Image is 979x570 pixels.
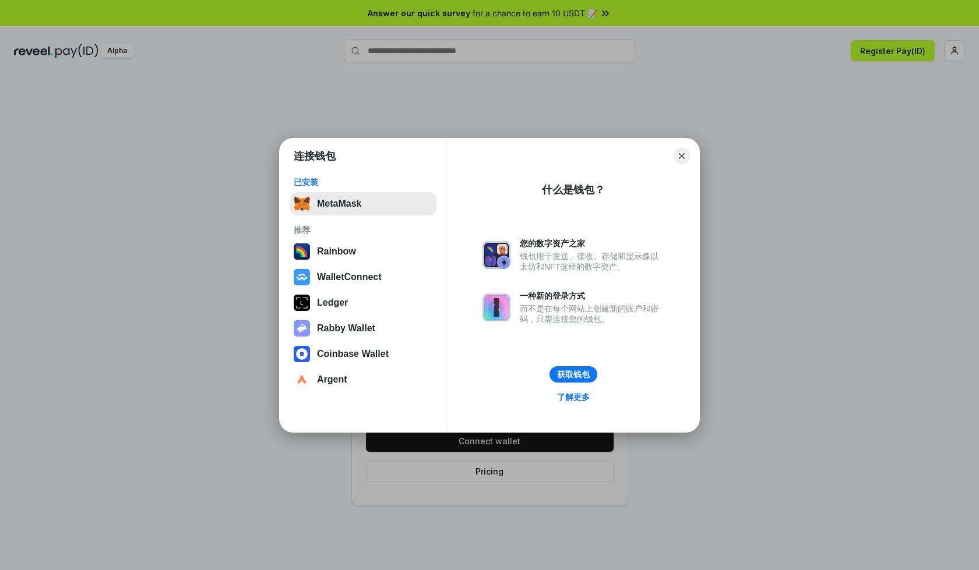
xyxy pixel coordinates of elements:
[294,196,310,212] img: svg+xml,%3Csvg%20fill%3D%22none%22%20height%3D%2233%22%20viewBox%3D%220%200%2035%2033%22%20width%...
[317,323,375,334] div: Rabby Wallet
[520,251,664,272] div: 钱包用于发送、接收、存储和显示像以太坊和NFT这样的数字资产。
[674,148,690,164] button: Close
[294,269,310,285] img: svg+xml,%3Csvg%20width%3D%2228%22%20height%3D%2228%22%20viewBox%3D%220%200%2028%2028%22%20fill%3D...
[294,346,310,362] img: svg+xml,%3Csvg%20width%3D%2228%22%20height%3D%2228%22%20viewBox%3D%220%200%2028%2028%22%20fill%3D...
[520,291,664,301] div: 一种新的登录方式
[520,303,664,324] div: 而不是在每个网站上创建新的账户和密码，只需连接您的钱包。
[290,265,436,289] button: WalletConnect
[317,374,347,385] div: Argent
[542,183,605,197] div: 什么是钱包？
[294,225,433,235] div: 推荐
[317,272,382,282] div: WalletConnect
[550,366,597,383] button: 获取钱包
[294,149,336,163] h1: 连接钱包
[294,320,310,337] img: svg+xml,%3Csvg%20xmlns%3D%22http%3A%2F%2Fwww.w3.org%2F2000%2Fsvg%22%20fill%3D%22none%22%20viewBox...
[294,371,310,388] img: svg+xml,%3Csvg%20width%3D%2228%22%20height%3D%2228%22%20viewBox%3D%220%200%2028%2028%22%20fill%3D...
[294,243,310,260] img: svg+xml,%3Csvg%20width%3D%22120%22%20height%3D%22120%22%20viewBox%3D%220%200%20120%20120%22%20fil...
[483,241,510,269] img: svg+xml,%3Csvg%20xmlns%3D%22http%3A%2F%2Fwww.w3.org%2F2000%2Fsvg%22%20fill%3D%22none%22%20viewBox...
[483,293,510,321] img: svg+xml,%3Csvg%20xmlns%3D%22http%3A%2F%2Fwww.w3.org%2F2000%2Fsvg%22%20fill%3D%22none%22%20viewBox...
[317,199,361,209] div: MetaMask
[294,295,310,311] img: svg+xml,%3Csvg%20xmlns%3D%22http%3A%2F%2Fwww.w3.org%2F2000%2Fsvg%22%20width%3D%2228%22%20height%3...
[550,390,597,405] a: 了解更多
[290,368,436,391] button: Argent
[290,291,436,314] button: Ledger
[557,369,590,380] div: 获取钱包
[290,342,436,366] button: Coinbase Wallet
[317,298,348,308] div: Ledger
[317,246,356,257] div: Rainbow
[317,349,389,359] div: Coinbase Wallet
[290,317,436,340] button: Rabby Wallet
[290,240,436,263] button: Rainbow
[294,177,433,187] div: 已安装
[557,392,590,402] div: 了解更多
[290,192,436,215] button: MetaMask
[520,238,664,249] div: 您的数字资产之家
